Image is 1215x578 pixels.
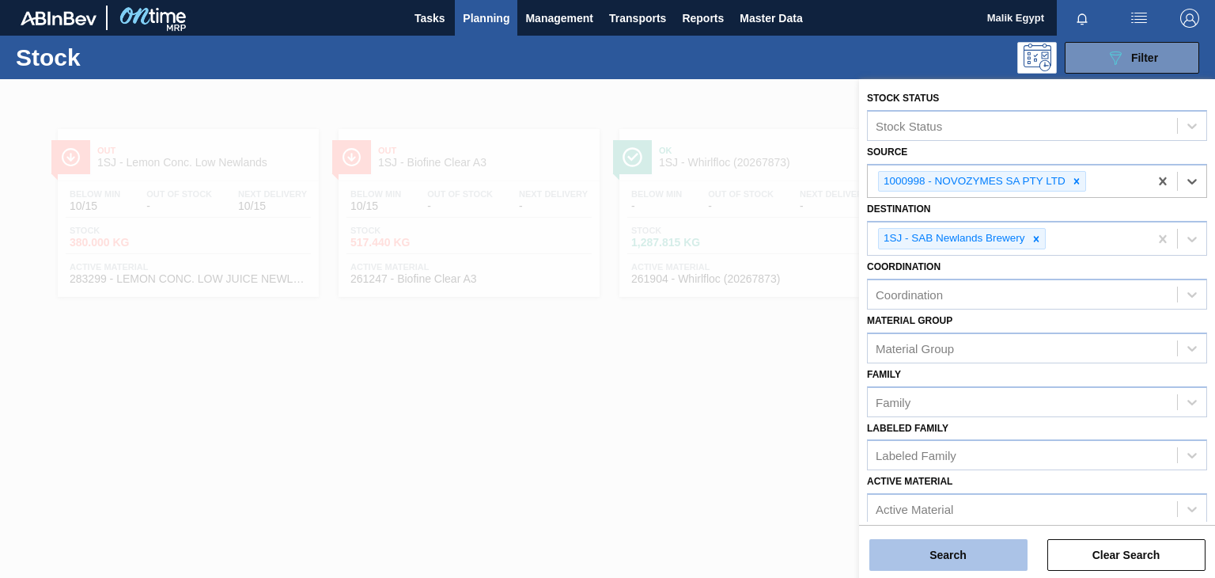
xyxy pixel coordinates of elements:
label: Active Material [867,476,952,487]
label: Labeled Family [867,423,948,434]
button: Filter [1065,42,1199,74]
div: Labeled Family [876,449,956,462]
label: Source [867,146,907,158]
div: Programming: no user selected [1017,42,1057,74]
img: Logout [1180,9,1199,28]
span: Filter [1131,51,1158,64]
span: Master Data [740,9,802,28]
div: 1000998 - NOVOZYMES SA PTY LTD [879,172,1068,192]
img: userActions [1130,9,1149,28]
label: Material Group [867,315,952,326]
span: Transports [609,9,666,28]
img: TNhmsLtSVTkK8tSr43FrP2fwEKptu5GPRR3wAAAABJRU5ErkJggg== [21,11,97,25]
label: Coordination [867,261,941,272]
div: 1SJ - SAB Newlands Brewery [879,229,1028,249]
h1: Stock [16,48,243,67]
span: Planning [463,9,509,28]
div: Material Group [876,341,954,355]
label: Stock Status [867,93,939,104]
div: Stock Status [876,119,942,132]
div: Coordination [876,287,943,301]
div: Family [876,395,910,409]
span: Tasks [412,9,447,28]
label: Family [867,369,901,380]
label: Destination [867,203,930,215]
span: Management [525,9,593,28]
span: Reports [682,9,724,28]
button: Notifications [1057,7,1107,29]
div: Active Material [876,503,953,516]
